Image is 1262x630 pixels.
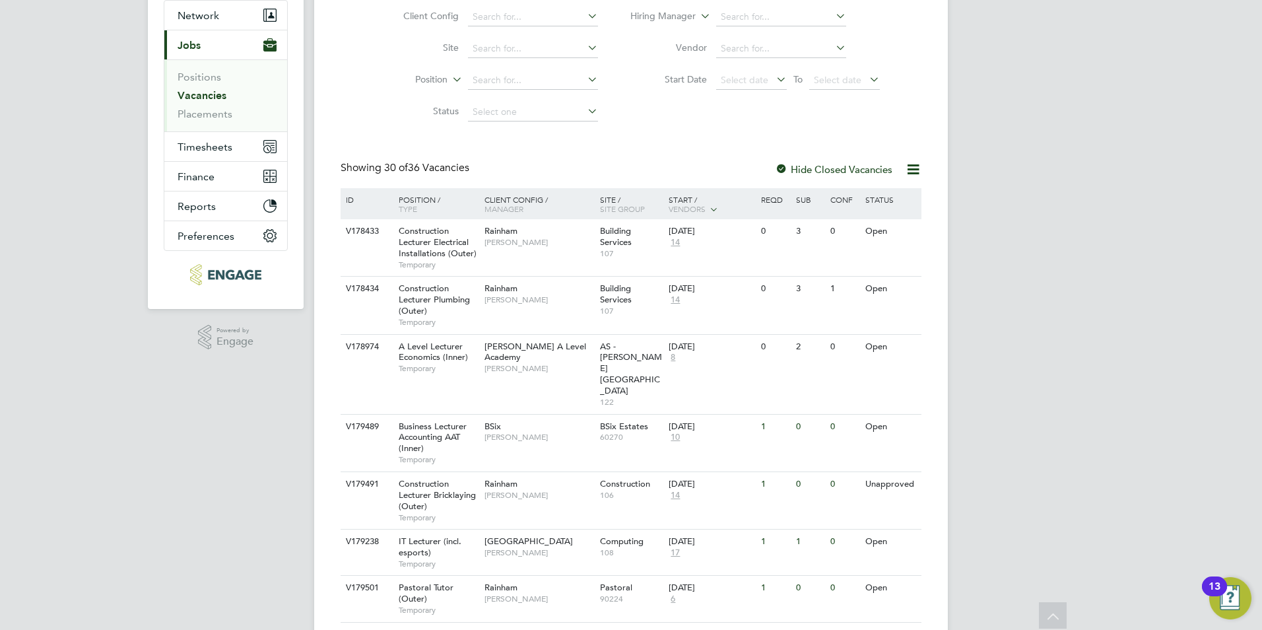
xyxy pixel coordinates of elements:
[600,478,650,489] span: Construction
[793,335,827,359] div: 2
[1209,577,1251,619] button: Open Resource Center, 13 new notifications
[399,582,453,604] span: Pastoral Tutor (Outer)
[827,576,861,600] div: 0
[789,71,807,88] span: To
[758,335,792,359] div: 0
[775,163,892,176] label: Hide Closed Vacancies
[178,141,232,153] span: Timesheets
[343,335,389,359] div: V178974
[341,161,472,175] div: Showing
[669,237,682,248] span: 14
[484,432,593,442] span: [PERSON_NAME]
[399,512,478,523] span: Temporary
[669,295,682,306] span: 14
[383,10,459,22] label: Client Config
[399,341,468,363] span: A Level Lecturer Economics (Inner)
[600,225,632,248] span: Building Services
[178,89,226,102] a: Vacancies
[178,39,201,52] span: Jobs
[862,415,919,439] div: Open
[178,9,219,22] span: Network
[597,188,666,220] div: Site /
[383,42,459,53] label: Site
[758,188,792,211] div: Reqd
[164,192,287,221] button: Reports
[793,188,827,211] div: Sub
[669,352,677,363] span: 8
[178,170,215,183] span: Finance
[372,73,448,87] label: Position
[216,325,253,336] span: Powered by
[399,260,478,270] span: Temporary
[164,1,287,30] button: Network
[399,283,470,316] span: Construction Lecturer Plumbing (Outer)
[669,421,754,433] div: [DATE]
[600,421,648,432] span: BSix Estates
[600,432,663,442] span: 60270
[862,188,919,211] div: Status
[669,432,682,443] span: 10
[669,582,754,594] div: [DATE]
[793,219,827,244] div: 3
[716,40,846,58] input: Search for...
[600,490,663,501] span: 106
[669,341,754,353] div: [DATE]
[827,335,861,359] div: 0
[484,363,593,374] span: [PERSON_NAME]
[343,188,389,211] div: ID
[814,74,861,86] span: Select date
[399,536,461,558] span: IT Lecturer (incl. esports)
[600,283,632,305] span: Building Services
[343,472,389,497] div: V179491
[399,203,417,214] span: Type
[484,341,586,363] span: [PERSON_NAME] A Level Academy
[484,490,593,501] span: [PERSON_NAME]
[343,415,389,439] div: V179489
[862,277,919,301] div: Open
[631,73,707,85] label: Start Date
[343,576,389,600] div: V179501
[758,219,792,244] div: 0
[343,219,389,244] div: V178433
[481,188,597,220] div: Client Config /
[827,472,861,497] div: 0
[468,103,598,122] input: Select one
[827,277,861,301] div: 1
[399,454,478,465] span: Temporary
[399,559,478,569] span: Temporary
[600,397,663,407] span: 122
[600,582,632,593] span: Pastoral
[758,530,792,554] div: 1
[484,582,517,593] span: Rainham
[669,594,677,605] span: 6
[600,248,663,259] span: 107
[399,478,476,512] span: Construction Lecturer Bricklaying (Outer)
[484,283,517,294] span: Rainham
[631,42,707,53] label: Vendor
[758,415,792,439] div: 1
[178,230,234,242] span: Preferences
[484,536,573,547] span: [GEOGRAPHIC_DATA]
[665,188,758,221] div: Start /
[669,283,754,295] div: [DATE]
[484,547,593,558] span: [PERSON_NAME]
[793,472,827,497] div: 0
[1209,586,1220,604] div: 13
[178,200,216,213] span: Reports
[190,264,261,285] img: huntereducation-logo-retina.png
[862,472,919,497] div: Unapproved
[343,277,389,301] div: V178434
[600,547,663,558] span: 108
[600,203,645,214] span: Site Group
[164,30,287,59] button: Jobs
[484,203,523,214] span: Manager
[758,277,792,301] div: 0
[600,306,663,316] span: 107
[164,264,288,285] a: Go to home page
[383,105,459,117] label: Status
[384,161,408,174] span: 30 of
[862,530,919,554] div: Open
[669,536,754,547] div: [DATE]
[216,336,253,347] span: Engage
[827,188,861,211] div: Conf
